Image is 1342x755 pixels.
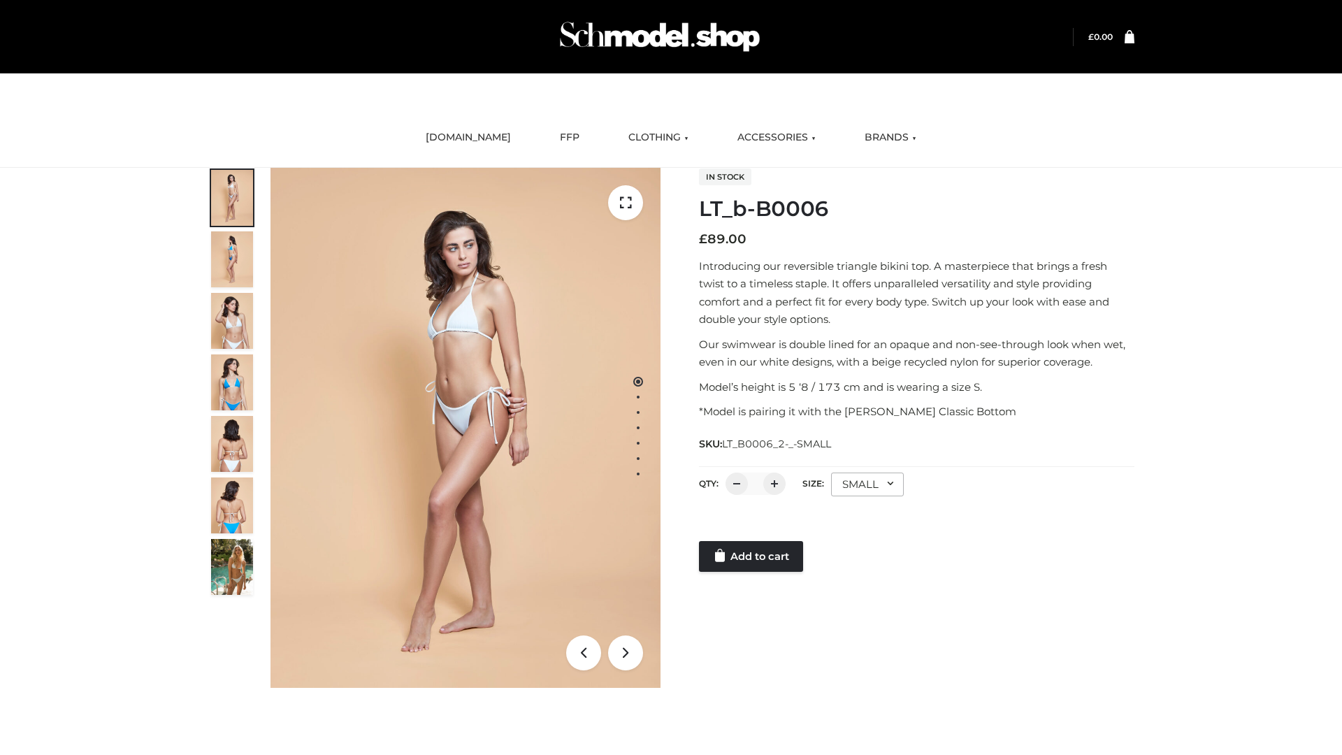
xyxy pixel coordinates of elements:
[211,231,253,287] img: ArielClassicBikiniTop_CloudNine_AzureSky_OW114ECO_2-scaled.jpg
[211,477,253,533] img: ArielClassicBikiniTop_CloudNine_AzureSky_OW114ECO_8-scaled.jpg
[211,170,253,226] img: ArielClassicBikiniTop_CloudNine_AzureSky_OW114ECO_1-scaled.jpg
[211,416,253,472] img: ArielClassicBikiniTop_CloudNine_AzureSky_OW114ECO_7-scaled.jpg
[1088,31,1094,42] span: £
[699,168,751,185] span: In stock
[1088,31,1113,42] bdi: 0.00
[699,403,1134,421] p: *Model is pairing it with the [PERSON_NAME] Classic Bottom
[699,336,1134,371] p: Our swimwear is double lined for an opaque and non-see-through look when wet, even in our white d...
[699,231,746,247] bdi: 89.00
[699,541,803,572] a: Add to cart
[699,436,832,452] span: SKU:
[211,293,253,349] img: ArielClassicBikiniTop_CloudNine_AzureSky_OW114ECO_3-scaled.jpg
[699,478,719,489] label: QTY:
[549,122,590,153] a: FFP
[727,122,826,153] a: ACCESSORIES
[699,231,707,247] span: £
[854,122,927,153] a: BRANDS
[699,257,1134,329] p: Introducing our reversible triangle bikini top. A masterpiece that brings a fresh twist to a time...
[831,473,904,496] div: SMALL
[699,196,1134,222] h1: LT_b-B0006
[555,9,765,64] img: Schmodel Admin 964
[211,354,253,410] img: ArielClassicBikiniTop_CloudNine_AzureSky_OW114ECO_4-scaled.jpg
[1088,31,1113,42] a: £0.00
[211,539,253,595] img: Arieltop_CloudNine_AzureSky2.jpg
[270,168,661,688] img: ArielClassicBikiniTop_CloudNine_AzureSky_OW114ECO_1
[618,122,699,153] a: CLOTHING
[802,478,824,489] label: Size:
[722,438,831,450] span: LT_B0006_2-_-SMALL
[415,122,521,153] a: [DOMAIN_NAME]
[699,378,1134,396] p: Model’s height is 5 ‘8 / 173 cm and is wearing a size S.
